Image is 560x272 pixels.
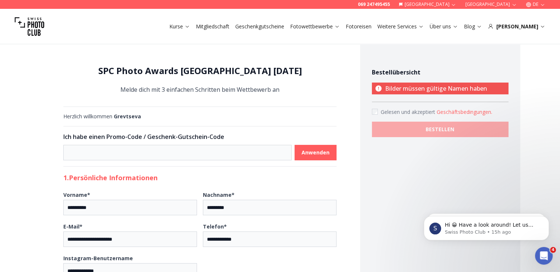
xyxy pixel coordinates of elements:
b: BESTELLEN [426,126,454,133]
h3: Ich habe einen Promo-Code / Geschenk-Gutschein-Code [63,132,337,141]
b: Anwenden [302,149,330,156]
button: Accept termsGelesen und akzeptiert [437,108,492,116]
button: BESTELLEN [372,122,508,137]
img: Swiss photo club [15,12,44,41]
h1: SPC Photo Awards [GEOGRAPHIC_DATA] [DATE] [63,65,337,77]
a: Blog [464,23,482,30]
p: Bilder müssen gültige Namen haben [372,83,508,94]
a: Fotowettbewerbe [290,23,340,30]
input: E-Mail* [63,231,197,247]
button: Blog [461,21,485,32]
b: Nachname * [203,191,235,198]
div: Herzlich willkommen [63,113,337,120]
span: 4 [550,247,556,253]
input: Vorname* [63,200,197,215]
button: Anwenden [295,145,337,160]
a: Mitgliedschaft [196,23,229,30]
h2: 1. Persönliche Informationen [63,172,337,183]
b: Instagram-Benutzername [63,255,133,262]
div: [PERSON_NAME] [488,23,545,30]
input: Telefon* [203,231,337,247]
input: Nachname* [203,200,337,215]
div: Melde dich mit 3 einfachen Schritten beim Wettbewerb an [63,65,337,95]
b: Grevtseva [114,113,141,120]
button: Fotowettbewerbe [287,21,343,32]
b: Telefon * [203,223,227,230]
b: E-Mail * [63,223,82,230]
iframe: Intercom live chat [535,247,553,265]
a: Weitere Services [377,23,424,30]
a: 069 247495455 [358,1,390,7]
span: Gelesen und akzeptiert [381,108,437,115]
a: Kurse [169,23,190,30]
a: Fotoreisen [346,23,371,30]
button: Mitgliedschaft [193,21,232,32]
a: Geschenkgutscheine [235,23,284,30]
button: Über uns [427,21,461,32]
button: Geschenkgutscheine [232,21,287,32]
button: Fotoreisen [343,21,374,32]
button: Kurse [166,21,193,32]
b: Vorname * [63,191,90,198]
h4: Bestellübersicht [372,68,508,77]
a: Über uns [430,23,458,30]
button: Weitere Services [374,21,427,32]
input: Accept terms [372,109,378,115]
iframe: Intercom notifications message [413,200,560,252]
